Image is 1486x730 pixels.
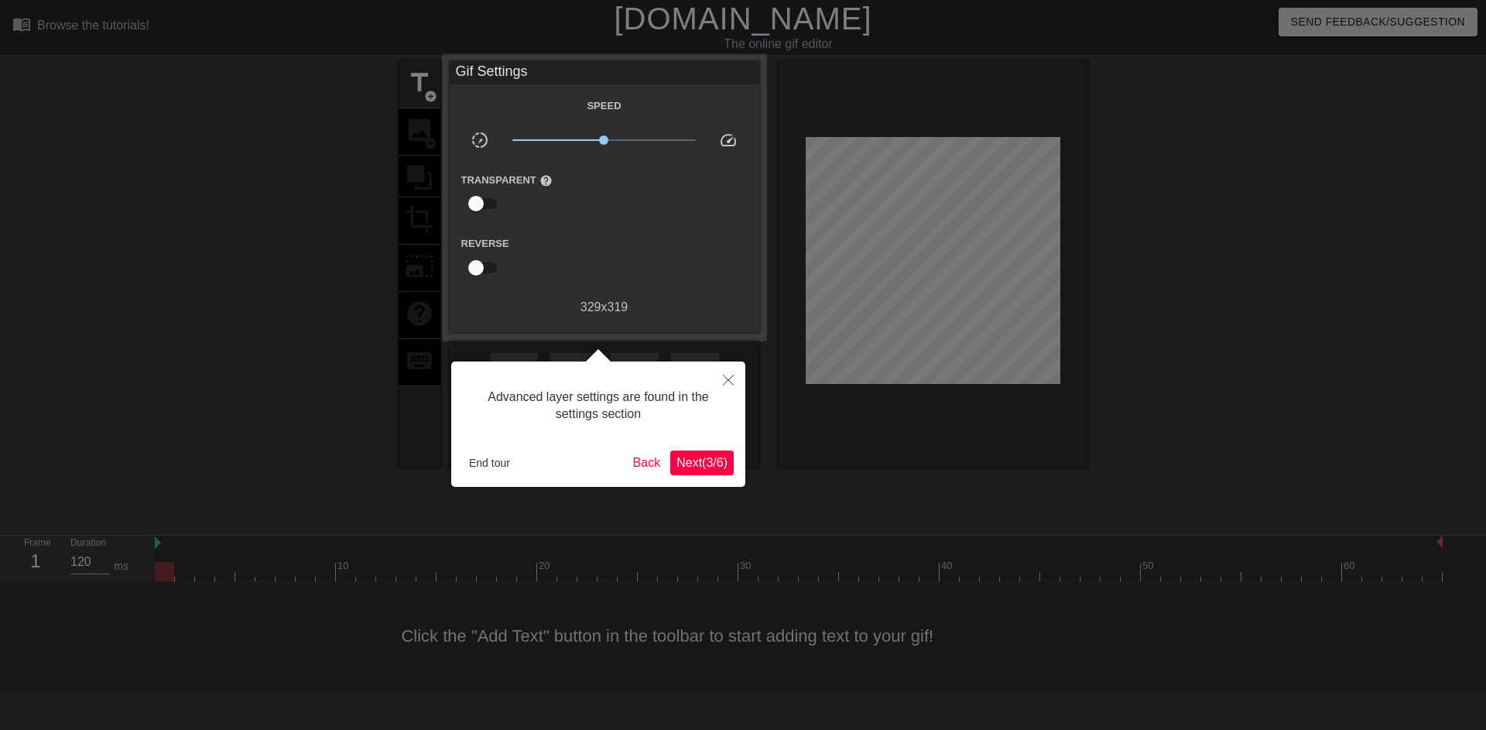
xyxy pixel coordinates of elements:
[627,451,667,475] button: Back
[676,456,728,469] span: Next ( 3 / 6 )
[463,373,734,439] div: Advanced layer settings are found in the settings section
[463,451,516,475] button: End tour
[711,362,745,397] button: Close
[670,451,734,475] button: Next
